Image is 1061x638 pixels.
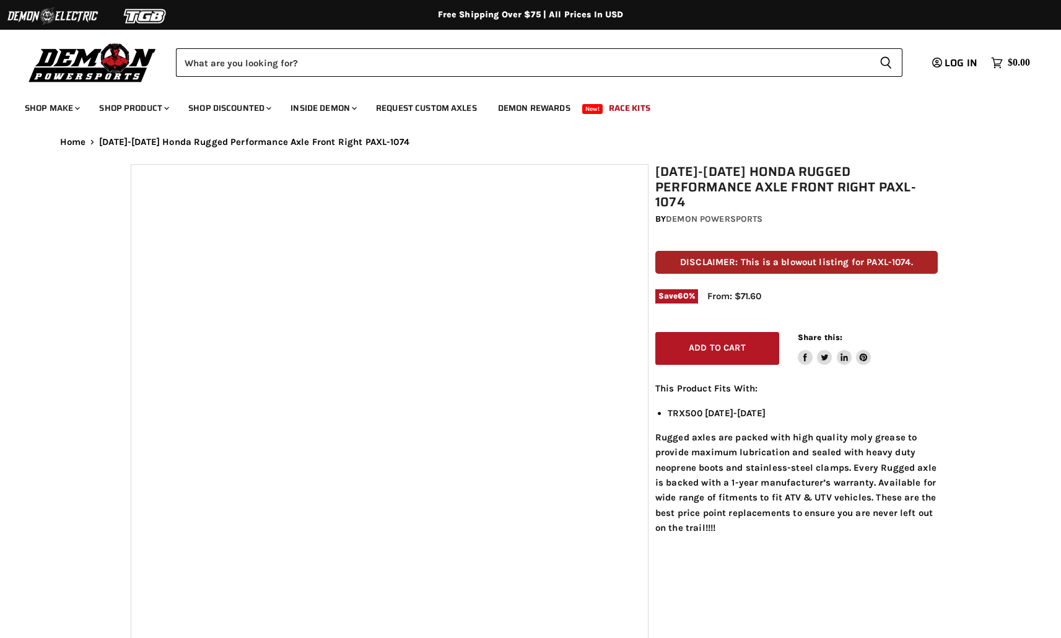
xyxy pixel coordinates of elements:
[655,212,938,226] div: by
[582,104,603,114] span: New!
[985,54,1036,72] a: $0.00
[600,95,660,121] a: Race Kits
[99,4,192,28] img: TGB Logo 2
[655,251,938,274] p: DISCLAIMER: This is a blowout listing for PAXL-1074.
[489,95,580,121] a: Demon Rewards
[870,48,902,77] button: Search
[668,406,938,421] li: TRX500 [DATE]-[DATE]
[655,164,938,210] h1: [DATE]-[DATE] Honda Rugged Performance Axle Front Right PAXL-1074
[678,291,688,300] span: 60
[90,95,177,121] a: Shop Product
[689,343,746,353] span: Add to cart
[35,9,1026,20] div: Free Shipping Over $75 | All Prices In USD
[666,214,762,224] a: Demon Powersports
[179,95,279,121] a: Shop Discounted
[15,95,87,121] a: Shop Make
[655,332,779,365] button: Add to cart
[176,48,870,77] input: Search
[25,40,160,84] img: Demon Powersports
[60,137,86,147] a: Home
[655,381,938,535] div: Rugged axles are packed with high quality moly grease to provide maximum lubrication and sealed w...
[367,95,486,121] a: Request Custom Axles
[707,291,761,302] span: From: $71.60
[655,289,698,303] span: Save %
[945,55,977,71] span: Log in
[99,137,409,147] span: [DATE]-[DATE] Honda Rugged Performance Axle Front Right PAXL-1074
[15,90,1027,121] ul: Main menu
[655,381,938,396] p: This Product Fits With:
[35,137,1026,147] nav: Breadcrumbs
[281,95,364,121] a: Inside Demon
[798,333,842,342] span: Share this:
[798,332,871,365] aside: Share this:
[927,58,985,69] a: Log in
[1008,57,1030,69] span: $0.00
[6,4,99,28] img: Demon Electric Logo 2
[176,48,902,77] form: Product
